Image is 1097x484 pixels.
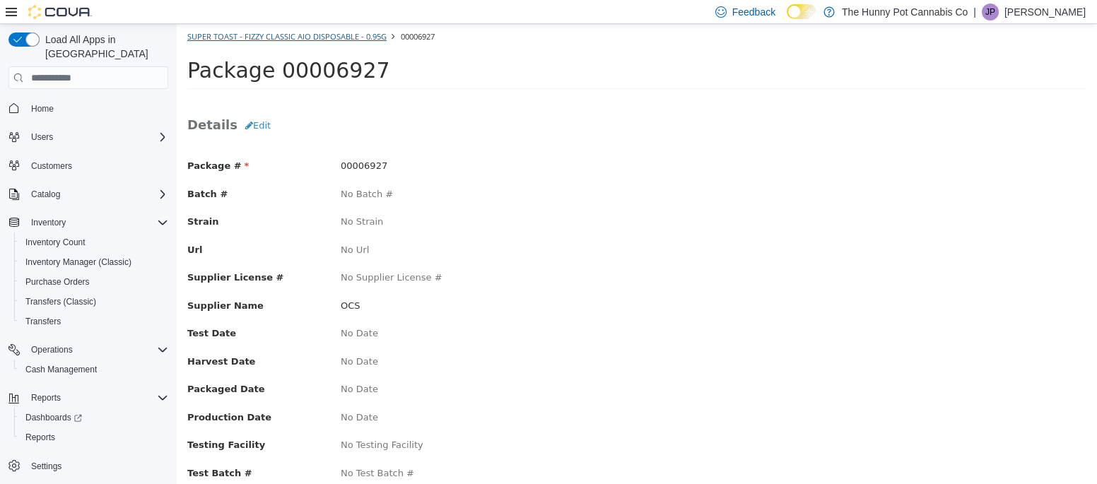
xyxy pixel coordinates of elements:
[224,7,258,18] span: 00006927
[11,360,88,370] span: Packaged Date
[20,313,168,330] span: Transfers
[31,392,61,403] span: Reports
[25,99,168,117] span: Home
[25,214,168,231] span: Inventory
[25,256,131,268] span: Inventory Manager (Classic)
[11,444,76,454] span: Test Batch #
[985,4,995,20] span: JP
[25,364,97,375] span: Cash Management
[25,129,168,146] span: Users
[31,344,73,355] span: Operations
[25,157,168,175] span: Customers
[3,98,174,118] button: Home
[164,165,216,175] span: No Batch #
[3,184,174,204] button: Catalog
[31,189,60,200] span: Catalog
[164,276,184,287] span: OCS
[14,427,174,447] button: Reports
[25,129,59,146] button: Users
[25,412,82,423] span: Dashboards
[20,429,168,446] span: Reports
[31,461,61,472] span: Settings
[11,415,88,426] span: Testing Facility
[14,408,174,427] a: Dashboards
[164,415,247,426] span: No Testing Facility
[20,254,137,271] a: Inventory Manager (Classic)
[842,4,968,20] p: The Hunny Pot Cannabis Co
[20,361,168,378] span: Cash Management
[25,276,90,288] span: Purchase Orders
[164,220,192,231] span: No Url
[11,388,95,399] span: Production Date
[31,131,53,143] span: Users
[164,192,206,203] span: No Strain
[14,312,174,331] button: Transfers
[20,409,168,426] span: Dashboards
[14,360,174,379] button: Cash Management
[28,5,92,19] img: Cova
[11,220,25,231] span: Url
[14,272,174,292] button: Purchase Orders
[3,127,174,147] button: Users
[20,313,66,330] a: Transfers
[11,7,210,18] a: Super Toast - Fizzy Classic AIO Disposable - 0.95g
[14,232,174,252] button: Inventory Count
[20,273,168,290] span: Purchase Orders
[31,217,66,228] span: Inventory
[3,456,174,476] button: Settings
[11,304,59,314] span: Test Date
[11,165,51,175] span: Batch #
[3,155,174,176] button: Customers
[20,234,91,251] a: Inventory Count
[787,19,787,20] span: Dark Mode
[31,160,72,172] span: Customers
[20,254,168,271] span: Inventory Manager (Classic)
[164,248,266,259] span: No Supplier License #
[25,341,78,358] button: Operations
[11,136,72,147] span: Package #
[25,341,168,358] span: Operations
[14,292,174,312] button: Transfers (Classic)
[25,458,67,475] a: Settings
[3,213,174,232] button: Inventory
[787,4,816,19] input: Dark Mode
[31,103,54,114] span: Home
[25,432,55,443] span: Reports
[20,361,102,378] a: Cash Management
[25,389,168,406] span: Reports
[20,234,168,251] span: Inventory Count
[40,33,168,61] span: Load All Apps in [GEOGRAPHIC_DATA]
[20,293,168,310] span: Transfers (Classic)
[25,316,61,327] span: Transfers
[20,409,88,426] a: Dashboards
[11,93,61,108] span: Details
[1004,4,1086,20] p: [PERSON_NAME]
[25,186,168,203] span: Catalog
[164,332,201,343] span: No Date
[20,429,61,446] a: Reports
[973,4,976,20] p: |
[25,457,168,475] span: Settings
[20,293,102,310] a: Transfers (Classic)
[61,89,102,114] button: Edit
[164,388,201,399] span: No Date
[14,252,174,272] button: Inventory Manager (Classic)
[3,340,174,360] button: Operations
[25,100,59,117] a: Home
[11,332,78,343] span: Harvest Date
[20,273,95,290] a: Purchase Orders
[11,276,87,287] span: Supplier Name
[25,186,66,203] button: Catalog
[164,444,237,454] span: No Test Batch #
[164,360,201,370] span: No Date
[3,388,174,408] button: Reports
[982,4,999,20] div: Jason Polizzi
[25,296,96,307] span: Transfers (Classic)
[25,158,78,175] a: Customers
[164,136,211,147] span: 00006927
[11,34,213,59] span: Package 00006927
[164,304,201,314] span: No Date
[11,192,42,203] span: Strain
[25,214,71,231] button: Inventory
[25,237,86,248] span: Inventory Count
